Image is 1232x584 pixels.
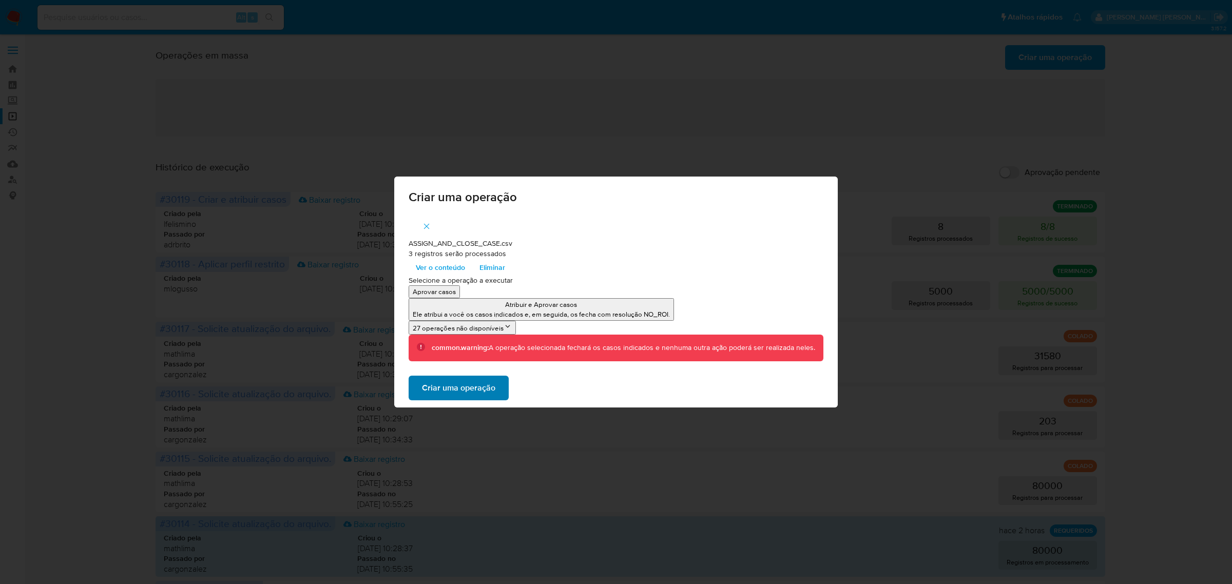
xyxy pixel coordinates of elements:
[413,300,670,309] p: Atribuir e Aprovar casos
[409,276,824,286] p: Selecione a operação a executar
[409,298,674,321] button: Atribuir e Aprovar casosEle atribui a você os casos indicados e, em seguida, os fecha com resoluç...
[409,191,824,203] span: Criar uma operação
[409,376,509,400] button: Criar uma operação
[409,285,460,298] button: Aprovar casos
[413,287,456,297] p: Aprovar casos
[416,260,465,275] span: Ver o conteúdo
[432,342,489,353] b: common.warning:
[409,239,824,249] p: ASSIGN_AND_CLOSE_CASE.csv
[422,377,495,399] span: Criar uma operação
[409,259,472,276] button: Ver o conteúdo
[409,249,824,259] p: 3 registros serão processados
[432,343,815,353] div: A operação selecionada fechará os casos indicados e nenhuma outra ação poderá ser realizada neles.
[413,309,670,319] p: Ele atribui a você os casos indicados e, em seguida, os fecha com resolução NO_ROI.
[479,260,505,275] span: Eliminar
[472,259,512,276] button: Eliminar
[409,321,516,335] button: 27 operações não disponíveis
